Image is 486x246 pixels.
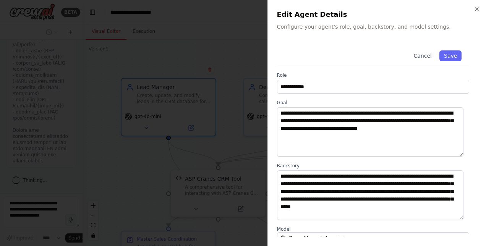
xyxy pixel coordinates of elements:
[277,9,477,20] h2: Edit Agent Details
[277,232,469,244] button: OpenAI - gpt-4o-mini
[439,50,462,61] button: Save
[277,100,469,106] label: Goal
[277,23,477,31] p: Configure your agent's role, goal, backstory, and model settings.
[277,226,469,232] label: Model
[277,163,469,169] label: Backstory
[289,234,345,242] span: OpenAI - gpt-4o-mini
[409,50,436,61] button: Cancel
[277,72,469,78] label: Role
